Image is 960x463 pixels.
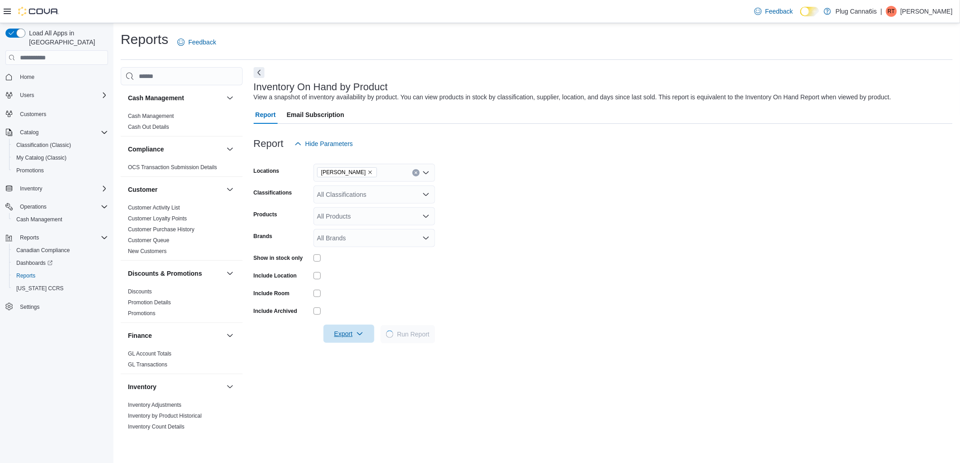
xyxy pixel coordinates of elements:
[188,38,216,47] span: Feedback
[128,269,223,278] button: Discounts & Promotions
[16,109,50,120] a: Customers
[13,140,108,151] span: Classification (Classic)
[20,185,42,192] span: Inventory
[254,272,297,279] label: Include Location
[128,382,223,391] button: Inventory
[13,270,108,281] span: Reports
[16,232,108,243] span: Reports
[422,169,430,176] button: Open list of options
[25,29,108,47] span: Load All Apps in [GEOGRAPHIC_DATA]
[381,325,435,343] button: LoadingRun Report
[254,67,264,78] button: Next
[128,185,157,194] h3: Customer
[323,325,374,343] button: Export
[13,140,75,151] a: Classification (Classic)
[13,245,73,256] a: Canadian Compliance
[225,184,235,195] button: Customer
[128,248,167,254] a: New Customers
[287,106,344,124] span: Email Subscription
[18,7,59,16] img: Cova
[128,310,156,317] a: Promotions
[128,331,152,340] h3: Finance
[397,330,430,339] span: Run Report
[225,381,235,392] button: Inventory
[16,167,44,174] span: Promotions
[128,361,167,368] a: GL Transactions
[128,412,202,419] span: Inventory by Product Historical
[128,299,171,306] a: Promotion Details
[128,288,152,295] a: Discounts
[128,124,169,130] a: Cash Out Details
[254,189,292,196] label: Classifications
[9,151,112,164] button: My Catalog (Classic)
[16,127,108,138] span: Catalog
[881,6,882,17] p: |
[385,329,395,339] span: Loading
[2,231,112,244] button: Reports
[9,213,112,226] button: Cash Management
[128,205,180,211] a: Customer Activity List
[128,299,171,306] span: Promotion Details
[128,269,202,278] h3: Discounts & Promotions
[9,282,112,295] button: [US_STATE] CCRS
[16,72,38,83] a: Home
[121,348,243,374] div: Finance
[13,258,108,268] span: Dashboards
[128,145,223,154] button: Compliance
[128,185,223,194] button: Customer
[16,183,46,194] button: Inventory
[800,16,801,17] span: Dark Mode
[9,244,112,257] button: Canadian Compliance
[128,93,184,102] h3: Cash Management
[321,168,366,177] span: [PERSON_NAME]
[16,90,38,101] button: Users
[20,303,39,311] span: Settings
[128,164,217,171] span: OCS Transaction Submission Details
[422,213,430,220] button: Open list of options
[20,203,47,210] span: Operations
[254,233,272,240] label: Brands
[121,30,168,49] h1: Reports
[20,92,34,99] span: Users
[16,285,64,292] span: [US_STATE] CCRS
[254,167,279,175] label: Locations
[16,201,108,212] span: Operations
[128,413,202,419] a: Inventory by Product Historical
[9,269,112,282] button: Reports
[254,211,277,218] label: Products
[128,351,171,357] a: GL Account Totals
[128,382,157,391] h3: Inventory
[329,325,369,343] span: Export
[128,226,195,233] span: Customer Purchase History
[13,283,67,294] a: [US_STATE] CCRS
[13,214,66,225] a: Cash Management
[128,113,174,119] a: Cash Management
[16,201,50,212] button: Operations
[254,290,289,297] label: Include Room
[254,93,891,102] div: View a snapshot of inventory availability by product. You can view products in stock by classific...
[16,302,43,312] a: Settings
[121,202,243,260] div: Customer
[412,169,420,176] button: Clear input
[13,283,108,294] span: Washington CCRS
[367,170,373,175] button: Remove Sheppard from selection in this group
[128,350,171,357] span: GL Account Totals
[836,6,877,17] p: Plug Canna6is
[305,139,353,148] span: Hide Parameters
[128,145,164,154] h3: Compliance
[2,70,112,83] button: Home
[121,286,243,322] div: Discounts & Promotions
[16,232,43,243] button: Reports
[128,361,167,368] span: GL Transactions
[121,162,243,176] div: Compliance
[9,139,112,151] button: Classification (Classic)
[20,129,39,136] span: Catalog
[16,272,35,279] span: Reports
[16,259,53,267] span: Dashboards
[291,135,357,153] button: Hide Parameters
[20,73,34,81] span: Home
[13,258,56,268] a: Dashboards
[128,402,181,408] a: Inventory Adjustments
[128,215,187,222] a: Customer Loyalty Points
